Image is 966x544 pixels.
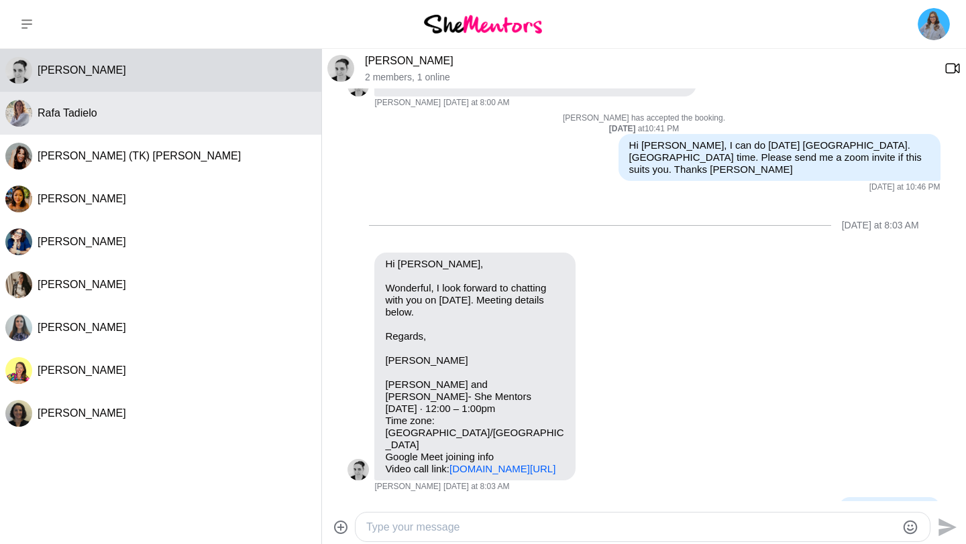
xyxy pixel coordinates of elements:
[38,322,126,333] span: [PERSON_NAME]
[5,400,32,427] img: L
[385,258,565,270] p: Hi [PERSON_NAME],
[374,98,441,109] span: [PERSON_NAME]
[443,98,509,109] time: 2025-09-18T22:00:34.337Z
[443,482,509,492] time: 2025-09-21T22:03:40.040Z
[5,357,32,384] img: R
[38,193,126,204] span: [PERSON_NAME]
[366,519,896,535] textarea: Type your message
[327,55,354,82] div: Erin
[609,124,638,133] strong: [DATE]
[5,143,32,169] img: T
[38,407,126,419] span: [PERSON_NAME]
[629,139,930,176] p: Hi [PERSON_NAME], I can do [DATE] [GEOGRAPHIC_DATA]. [GEOGRAPHIC_DATA] time. Please send me a zoo...
[38,364,126,376] span: [PERSON_NAME]
[365,55,453,66] a: [PERSON_NAME]
[365,72,934,83] p: 2 members , 1 online
[5,228,32,255] img: A
[385,379,565,475] p: [PERSON_NAME] and [PERSON_NAME]- She Mentors [DATE] · 12:00 – 1:00pm Time zone: [GEOGRAPHIC_DATA]...
[449,463,555,474] a: [DOMAIN_NAME][URL]
[869,182,941,193] time: 2025-09-19T12:46:55.061Z
[918,8,950,40] img: Mona Swarup
[5,271,32,298] div: Christine Pietersz
[5,186,32,212] div: Flora Chong
[842,220,919,231] div: [DATE] at 8:03 AM
[5,228,32,255] div: Amanda Ewin
[5,100,32,127] img: R
[5,186,32,212] img: F
[385,282,565,318] p: Wonderful, I look forward to chatting with you on [DATE]. Meeting details below.
[385,330,565,342] p: Regards,
[5,143,32,169] div: Taliah-Kate (TK) Byron
[38,279,126,290] span: [PERSON_NAME]
[902,519,918,535] button: Emoji picker
[347,113,940,124] p: [PERSON_NAME] has accepted the booking.
[327,55,354,82] img: E
[347,124,940,135] div: at 10:41 PM
[5,357,32,384] div: Roslyn Thompson
[5,400,32,427] div: Laila Punj
[347,459,369,480] div: Erin
[385,354,565,366] p: [PERSON_NAME]
[930,512,961,542] button: Send
[38,107,97,119] span: Rafa Tadielo
[5,314,32,341] img: A
[5,100,32,127] div: Rafa Tadielo
[374,482,441,492] span: [PERSON_NAME]
[5,57,32,84] div: Erin
[38,64,126,76] span: [PERSON_NAME]
[5,57,32,84] img: E
[5,271,32,298] img: C
[347,459,369,480] img: E
[5,314,32,341] div: Alison Renwick
[424,15,542,33] img: She Mentors Logo
[38,236,126,247] span: [PERSON_NAME]
[38,150,241,161] span: [PERSON_NAME] (TK) [PERSON_NAME]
